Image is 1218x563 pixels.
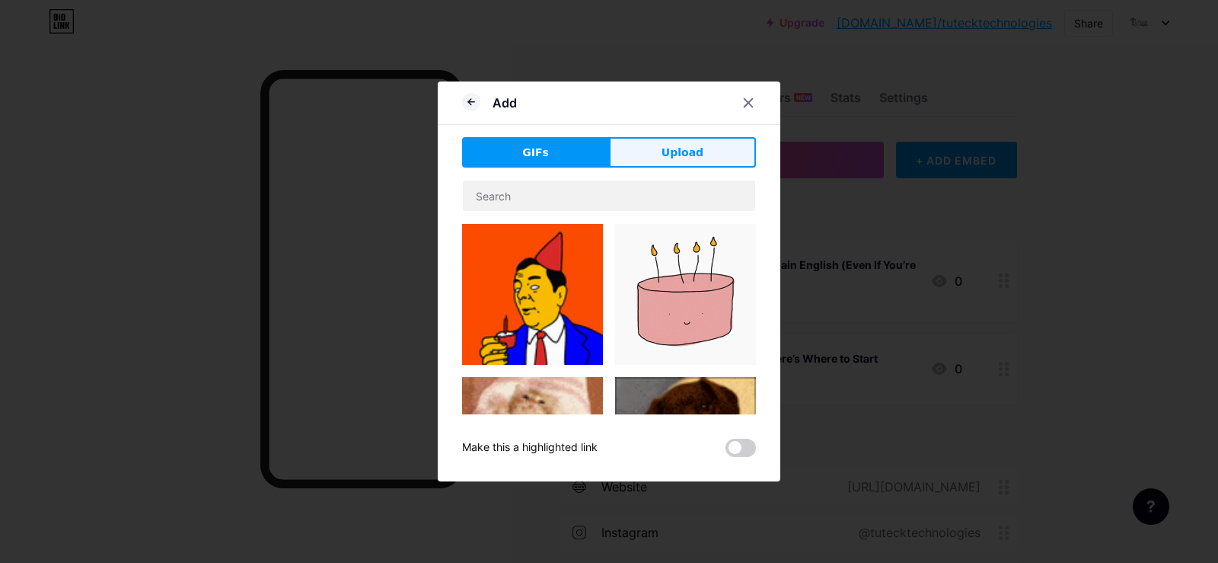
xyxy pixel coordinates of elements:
[522,145,549,161] span: GIFs
[493,94,517,112] div: Add
[463,181,755,211] input: Search
[662,145,703,161] span: Upload
[615,224,756,365] img: Gihpy
[462,137,609,168] button: GIFs
[462,224,603,365] img: Gihpy
[462,377,603,518] img: Gihpy
[615,377,756,545] img: Gihpy
[462,439,598,457] div: Make this a highlighted link
[609,137,756,168] button: Upload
